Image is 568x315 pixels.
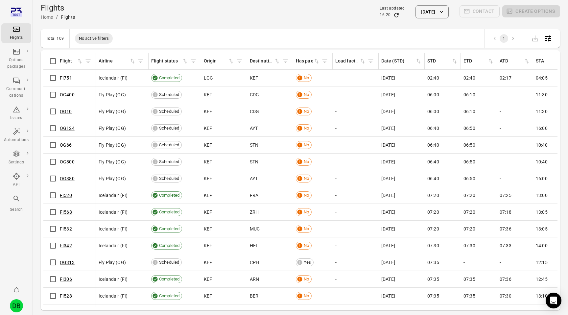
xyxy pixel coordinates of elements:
[500,34,508,43] button: page 1
[99,58,136,65] div: Sort by airline in ascending order
[4,159,29,166] div: Settings
[381,209,395,215] span: [DATE]
[250,58,280,65] span: Destination
[463,209,475,215] span: 07:20
[460,5,500,18] span: Please make a selection to create communications
[157,108,181,115] span: Scheduled
[301,192,311,199] span: No
[204,75,213,81] span: LGG
[335,58,366,65] div: Sort by load factor in ascending order
[157,158,181,165] span: Scheduled
[427,108,439,115] span: 06:00
[463,58,494,65] div: Sort by ETD in ascending order
[60,176,75,181] a: OG380
[500,108,531,115] div: -
[381,58,415,65] div: Date (STD)
[301,75,311,81] span: No
[381,125,395,132] span: [DATE]
[157,175,181,182] span: Scheduled
[463,125,475,132] span: 06:50
[393,12,400,18] button: Refresh data
[60,109,72,114] a: OG10
[463,142,475,148] span: 06:50
[500,192,511,199] span: 07:25
[10,299,23,312] div: DB
[10,283,23,297] button: Notifications
[380,12,390,18] div: 16:20
[204,158,212,165] span: KEF
[60,126,75,131] a: OG124
[1,126,31,145] a: Automations
[204,242,212,249] span: KEF
[502,5,560,18] span: Please make a selection to create an option package
[500,259,531,266] div: -
[250,58,274,65] div: Destination
[301,259,313,266] span: Yes
[60,58,83,65] div: Sort by flight in ascending order
[381,108,395,115] span: [DATE]
[536,158,548,165] span: 10:40
[204,58,234,65] span: Origin
[1,148,31,168] a: Settings
[427,209,439,215] span: 07:20
[381,158,395,165] span: [DATE]
[250,259,259,266] span: CPH
[60,277,72,282] a: FI306
[136,56,146,66] button: Filter by airline
[60,92,75,97] a: OG400
[536,91,548,98] span: 11:30
[99,259,126,266] span: Fly Play (OG)
[536,293,548,299] span: 13:10
[250,293,258,299] span: BER
[463,75,475,81] span: 02:40
[463,276,475,282] span: 07:35
[157,125,181,132] span: Scheduled
[380,5,405,12] div: Last updated
[463,91,475,98] span: 06:10
[4,35,29,41] div: Flights
[381,226,395,232] span: [DATE]
[463,226,475,232] span: 07:20
[335,158,376,165] div: -
[335,276,376,282] div: -
[500,158,531,165] div: -
[301,142,311,148] span: No
[542,32,555,45] button: Open table configuration
[500,226,511,232] span: 07:36
[41,14,53,20] a: Home
[427,242,439,249] span: 07:30
[99,293,128,299] span: Icelandair (FI)
[500,58,524,65] div: ATD
[1,23,31,43] a: Flights
[536,175,548,182] span: 16:00
[296,58,320,65] span: Has pax
[46,36,64,41] div: Total 109
[427,226,439,232] span: 07:20
[60,260,75,265] a: OG313
[500,209,511,215] span: 07:18
[427,259,439,266] span: 07:35
[60,209,72,215] a: FI568
[188,56,198,66] button: Filter by flight status
[204,276,212,282] span: KEF
[381,58,422,65] div: Sort by date (STD) in ascending order
[204,58,228,65] div: Origin
[157,276,182,282] span: Completed
[157,242,182,249] span: Completed
[99,125,126,132] span: Fly Play (OG)
[381,142,395,148] span: [DATE]
[381,259,395,266] span: [DATE]
[1,75,31,101] a: Communi-cations
[204,293,212,299] span: KEF
[250,125,258,132] span: AYT
[234,56,244,66] button: Filter by origin
[250,192,258,199] span: FRA
[427,75,439,81] span: 02:40
[490,34,518,43] nav: pagination navigation
[335,259,376,266] div: -
[204,209,212,215] span: KEF
[381,192,395,199] span: [DATE]
[427,58,458,65] span: STD
[536,226,548,232] span: 13:05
